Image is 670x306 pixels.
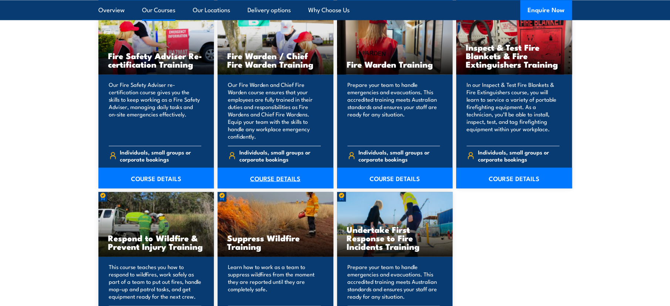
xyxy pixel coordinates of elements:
[478,148,559,162] span: Individuals, small groups or corporate bookings
[467,81,559,140] p: In our Inspect & Test Fire Blankets & Fire Extinguishers course, you will learn to service a vari...
[227,51,324,68] h3: Fire Warden / Chief Fire Warden Training
[228,81,321,140] p: Our Fire Warden and Chief Fire Warden course ensures that your employees are fully trained in the...
[109,263,202,300] p: This course teaches you how to respond to wildfires, work safely as part of a team to put out fir...
[228,263,321,300] p: Learn how to work as a team to suppress wildfires from the moment they are reported until they ar...
[109,81,202,140] p: Our Fire Safety Adviser re-certification course gives you the skills to keep working as a Fire Sa...
[456,167,572,188] a: COURSE DETAILS
[239,148,321,162] span: Individuals, small groups or corporate bookings
[120,148,201,162] span: Individuals, small groups or corporate bookings
[347,263,440,300] p: Prepare your team to handle emergencies and evacuations. This accredited training meets Australia...
[347,59,443,68] h3: Fire Warden Training
[98,167,214,188] a: COURSE DETAILS
[358,148,440,162] span: Individuals, small groups or corporate bookings
[227,233,324,250] h3: Suppress Wildfire Training
[347,81,440,140] p: Prepare your team to handle emergencies and evacuations. This accredited training meets Australia...
[218,167,333,188] a: COURSE DETAILS
[108,233,205,250] h3: Respond to Wildfire & Prevent Injury Training
[337,167,453,188] a: COURSE DETAILS
[466,42,562,68] h3: Inspect & Test Fire Blankets & Fire Extinguishers Training
[108,51,205,68] h3: Fire Safety Adviser Re-certification Training
[347,225,443,250] h3: Undertake First Response to Fire Incidents Training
